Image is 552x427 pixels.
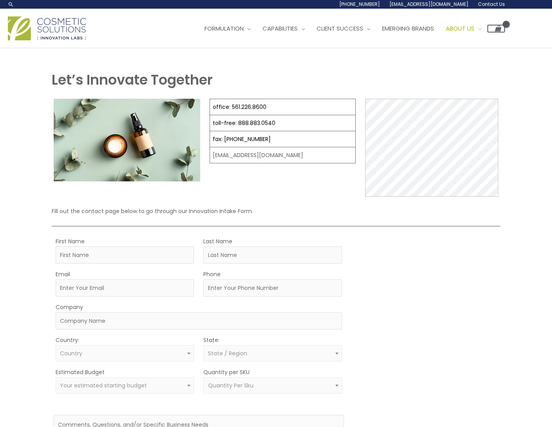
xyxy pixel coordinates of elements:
[203,279,342,297] input: Enter Your Phone Number
[208,349,247,357] span: State / Region
[203,335,219,345] label: State:
[56,279,194,297] input: Enter Your Email
[193,17,505,40] nav: Site Navigation
[56,367,105,377] label: Estimated Budget
[213,119,275,127] a: toll-free: 888.883.0540
[52,206,500,216] p: Fill out the contact page below to go through our Innovation Intake Form.
[56,312,342,329] input: Company Name
[446,24,474,33] span: About Us
[311,17,376,40] a: Client Success
[382,24,434,33] span: Emerging Brands
[317,24,363,33] span: Client Success
[199,17,257,40] a: Formulation
[203,367,250,377] label: Quantity per SKU
[8,16,86,40] img: Cosmetic Solutions Logo
[60,349,82,357] span: Country
[213,135,271,143] a: fax: [PHONE_NUMBER]
[213,103,266,111] a: office: 561.226.8600
[54,99,200,181] img: Contact page image for private label skincare manufacturer Cosmetic solutions shows a skin care b...
[56,246,194,264] input: First Name
[210,147,356,163] td: [EMAIL_ADDRESS][DOMAIN_NAME]
[203,246,342,264] input: Last Name
[257,17,311,40] a: Capabilities
[203,236,232,246] label: Last Name
[205,24,244,33] span: Formulation
[56,236,85,246] label: First Name
[56,302,83,312] label: Company
[487,25,505,33] a: View Shopping Cart, empty
[203,269,221,279] label: Phone
[339,1,380,7] span: [PHONE_NUMBER]
[440,17,487,40] a: About Us
[8,1,14,7] a: Search icon link
[376,17,440,40] a: Emerging Brands
[52,70,213,89] strong: Let’s Innovate Together
[56,269,70,279] label: Email
[208,382,253,389] span: Quantity Per Sku
[478,1,505,7] span: Contact Us
[389,1,469,7] span: [EMAIL_ADDRESS][DOMAIN_NAME]
[60,382,147,389] span: Your estimated starting budget
[262,24,298,33] span: Capabilities
[56,335,79,345] label: Country:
